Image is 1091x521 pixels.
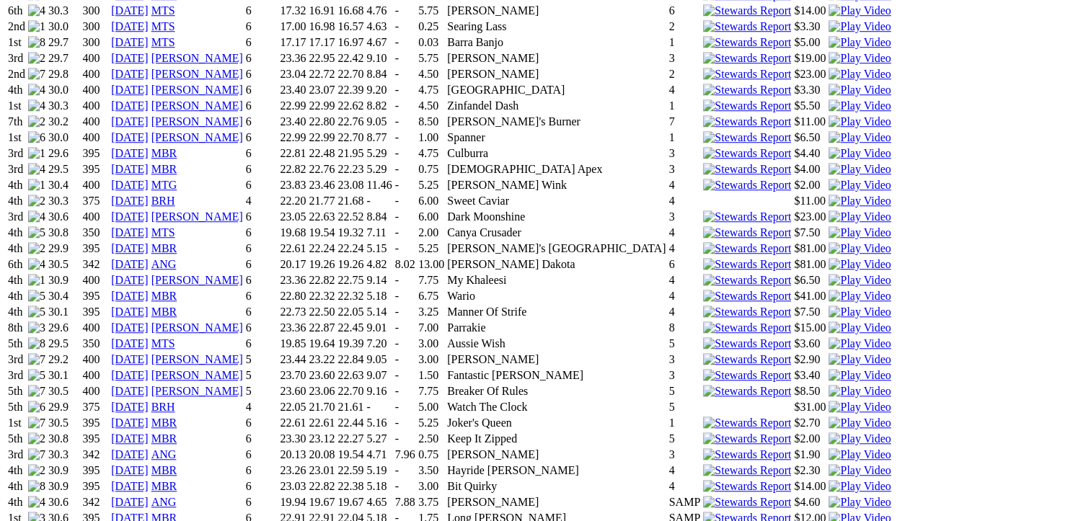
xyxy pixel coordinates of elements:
[668,67,702,81] td: 2
[446,35,666,50] td: Barra Banjo
[829,84,891,97] img: Play Video
[279,99,306,113] td: 22.99
[446,4,666,18] td: [PERSON_NAME]
[151,321,243,334] a: [PERSON_NAME]
[48,99,81,113] td: 30.3
[394,115,416,129] td: -
[829,210,891,223] a: View replay
[829,353,891,365] a: View replay
[337,99,364,113] td: 22.62
[111,496,149,508] a: [DATE]
[829,147,891,159] a: View replay
[48,51,81,66] td: 29.7
[829,4,891,17] a: View replay
[703,417,791,429] img: Stewards Report
[668,4,702,18] td: 6
[82,19,110,34] td: 300
[703,290,791,303] img: Stewards Report
[703,163,791,176] img: Stewards Report
[703,20,791,33] img: Stewards Report
[829,52,891,65] img: Play Video
[151,20,175,32] a: MTS
[111,99,149,112] a: [DATE]
[829,226,891,239] a: View replay
[28,290,45,303] img: 5
[668,19,702,34] td: 2
[111,353,149,365] a: [DATE]
[418,83,445,97] td: 4.75
[111,68,149,80] a: [DATE]
[245,115,278,129] td: 6
[151,353,243,365] a: [PERSON_NAME]
[366,83,392,97] td: 9.20
[703,115,791,128] img: Stewards Report
[829,68,891,80] a: View replay
[703,385,791,398] img: Stewards Report
[82,67,110,81] td: 400
[279,4,306,18] td: 17.32
[829,306,891,318] a: View replay
[279,115,306,129] td: 23.40
[668,35,702,50] td: 1
[48,35,81,50] td: 29.7
[829,226,891,239] img: Play Video
[28,496,45,509] img: 4
[151,464,177,476] a: MBR
[418,99,445,113] td: 4.50
[703,68,791,81] img: Stewards Report
[28,52,45,65] img: 2
[829,258,891,270] a: View replay
[28,274,45,287] img: 1
[829,115,891,128] a: View replay
[829,448,891,461] img: Play Video
[151,179,177,191] a: MTG
[703,480,791,493] img: Stewards Report
[829,290,891,302] a: View replay
[394,51,416,66] td: -
[28,179,45,192] img: 1
[28,306,45,319] img: 5
[394,19,416,34] td: -
[28,417,45,429] img: 7
[703,131,791,144] img: Stewards Report
[703,274,791,287] img: Stewards Report
[82,4,110,18] td: 300
[337,35,364,50] td: 16.97
[829,147,891,160] img: Play Video
[337,83,364,97] td: 22.39
[28,480,45,493] img: 8
[337,115,364,129] td: 22.76
[668,99,702,113] td: 1
[366,99,392,113] td: 8.82
[829,36,891,49] img: Play Video
[151,480,177,492] a: MBR
[111,4,149,17] a: [DATE]
[151,36,175,48] a: MTS
[308,35,335,50] td: 17.17
[703,210,791,223] img: Stewards Report
[151,448,177,460] a: ANG
[111,163,149,175] a: [DATE]
[703,496,791,509] img: Stewards Report
[151,432,177,445] a: MBR
[111,274,149,286] a: [DATE]
[151,84,243,96] a: [PERSON_NAME]
[151,306,177,318] a: MBR
[446,19,666,34] td: Searing Lass
[151,131,243,143] a: [PERSON_NAME]
[7,67,26,81] td: 2nd
[48,4,81,18] td: 30.3
[793,51,826,66] td: $19.00
[28,369,45,382] img: 5
[28,163,45,176] img: 4
[111,290,149,302] a: [DATE]
[703,179,791,192] img: Stewards Report
[829,448,891,460] a: View replay
[366,67,392,81] td: 8.84
[366,35,392,50] td: 4.67
[151,99,243,112] a: [PERSON_NAME]
[829,432,891,445] a: View replay
[829,496,891,508] a: View replay
[111,147,149,159] a: [DATE]
[279,83,306,97] td: 23.40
